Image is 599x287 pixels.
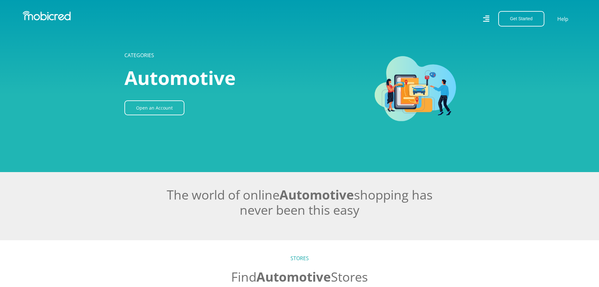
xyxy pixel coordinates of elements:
h2: Find Stores [124,269,475,284]
h5: STORES [124,255,475,261]
a: Help [557,15,569,23]
img: Mobicred [23,11,71,21]
a: Open an Account [124,100,184,115]
img: Automotive [274,30,475,142]
span: Automotive [124,65,236,91]
span: Automotive [256,268,331,285]
button: Get Started [498,11,544,27]
a: CATEGORIES [124,52,154,59]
